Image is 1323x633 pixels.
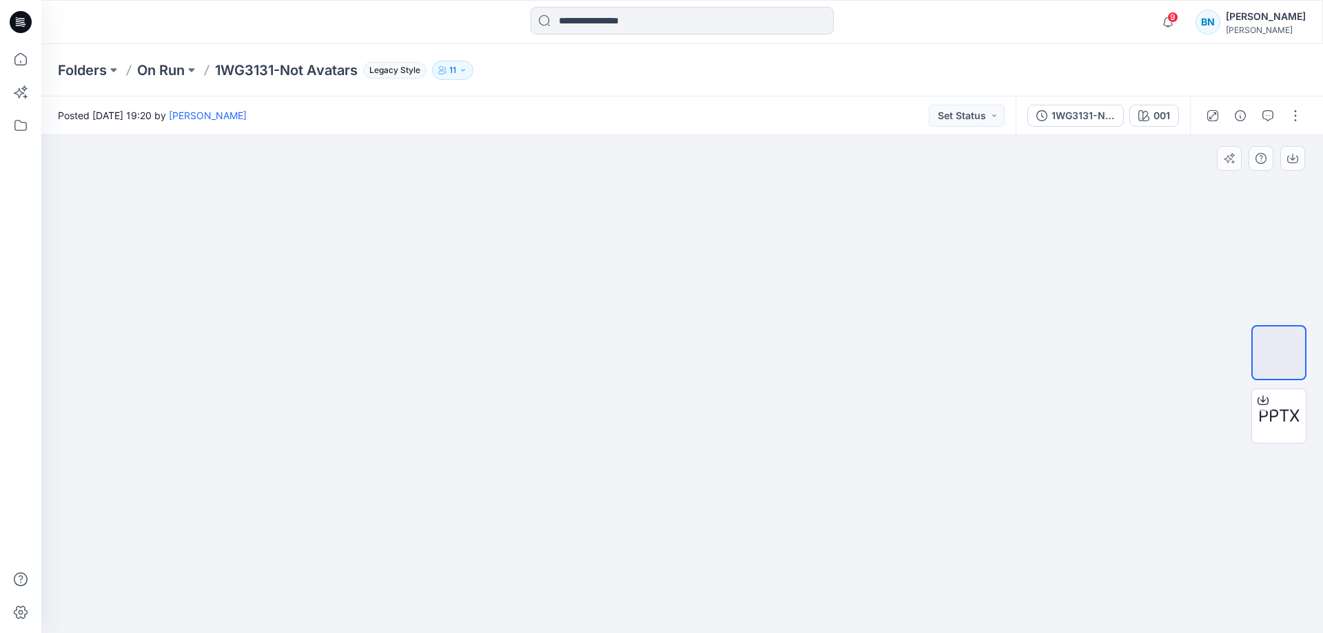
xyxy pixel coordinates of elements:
[363,62,427,79] span: Legacy Style
[169,110,247,121] a: [PERSON_NAME]
[358,61,427,80] button: Legacy Style
[1258,404,1300,428] span: PPTX
[1052,108,1115,123] div: 1WG3131-Not Avatars
[449,63,456,78] p: 11
[1196,10,1220,34] div: BN
[58,108,247,123] span: Posted [DATE] 19:20 by
[58,61,107,80] a: Folders
[1226,25,1306,35] div: [PERSON_NAME]
[215,61,358,80] p: 1WG3131-Not Avatars
[137,61,185,80] a: On Run
[1153,108,1170,123] div: 001
[1027,105,1124,127] button: 1WG3131-Not Avatars
[1129,105,1179,127] button: 001
[432,61,473,80] button: 11
[1226,8,1306,25] div: [PERSON_NAME]
[1253,326,1305,379] img: image-29-08-2025-11:20:30
[1167,12,1178,23] span: 9
[1229,105,1251,127] button: Details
